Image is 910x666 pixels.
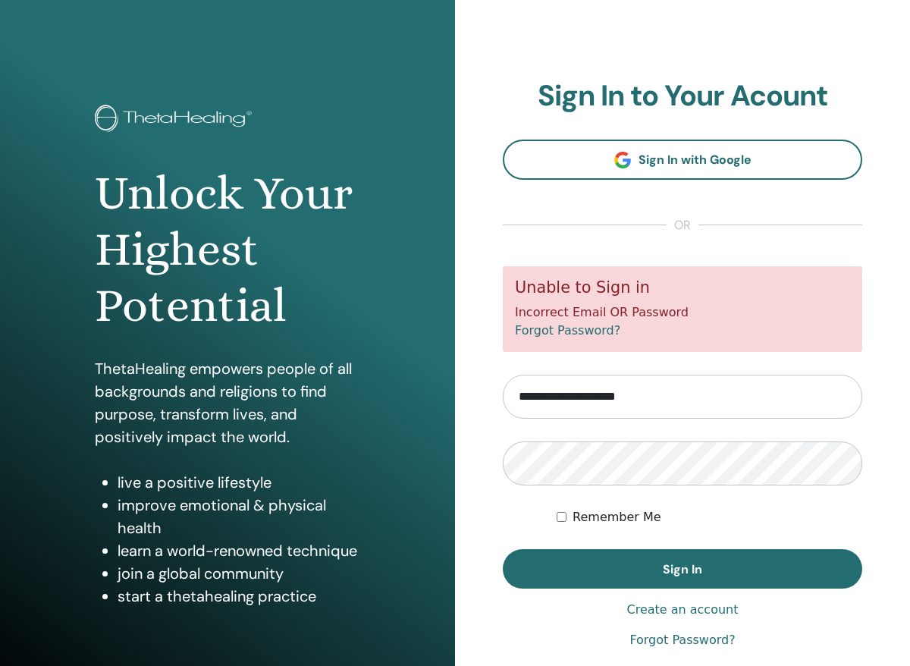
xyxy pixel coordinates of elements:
[639,152,752,168] span: Sign In with Google
[626,601,738,619] a: Create an account
[118,494,360,539] li: improve emotional & physical health
[667,216,698,234] span: or
[503,549,862,589] button: Sign In
[118,562,360,585] li: join a global community
[515,323,620,338] a: Forgot Password?
[573,508,661,526] label: Remember Me
[503,140,862,180] a: Sign In with Google
[629,631,735,649] a: Forgot Password?
[95,357,360,448] p: ThetaHealing empowers people of all backgrounds and religions to find purpose, transform lives, a...
[503,266,862,352] div: Incorrect Email OR Password
[118,585,360,608] li: start a thetahealing practice
[95,165,360,335] h1: Unlock Your Highest Potential
[118,539,360,562] li: learn a world-renowned technique
[503,79,862,114] h2: Sign In to Your Acount
[515,278,850,297] h5: Unable to Sign in
[663,561,702,577] span: Sign In
[118,471,360,494] li: live a positive lifestyle
[557,508,862,526] div: Keep me authenticated indefinitely or until I manually logout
